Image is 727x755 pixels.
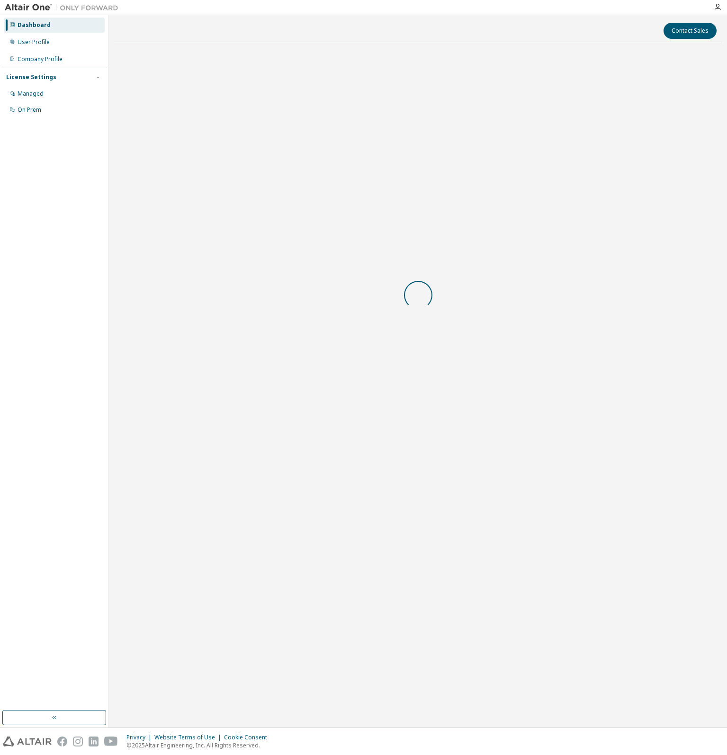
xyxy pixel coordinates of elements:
img: instagram.svg [73,737,83,746]
div: Website Terms of Use [154,734,224,741]
div: User Profile [18,38,50,46]
div: On Prem [18,106,41,114]
div: Privacy [126,734,154,741]
div: Cookie Consent [224,734,273,741]
div: Dashboard [18,21,51,29]
img: altair_logo.svg [3,737,52,746]
div: Company Profile [18,55,63,63]
img: Altair One [5,3,123,12]
div: Managed [18,90,44,98]
img: linkedin.svg [89,737,99,746]
button: Contact Sales [664,23,717,39]
img: youtube.svg [104,737,118,746]
img: facebook.svg [57,737,67,746]
div: License Settings [6,73,56,81]
p: © 2025 Altair Engineering, Inc. All Rights Reserved. [126,741,273,749]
